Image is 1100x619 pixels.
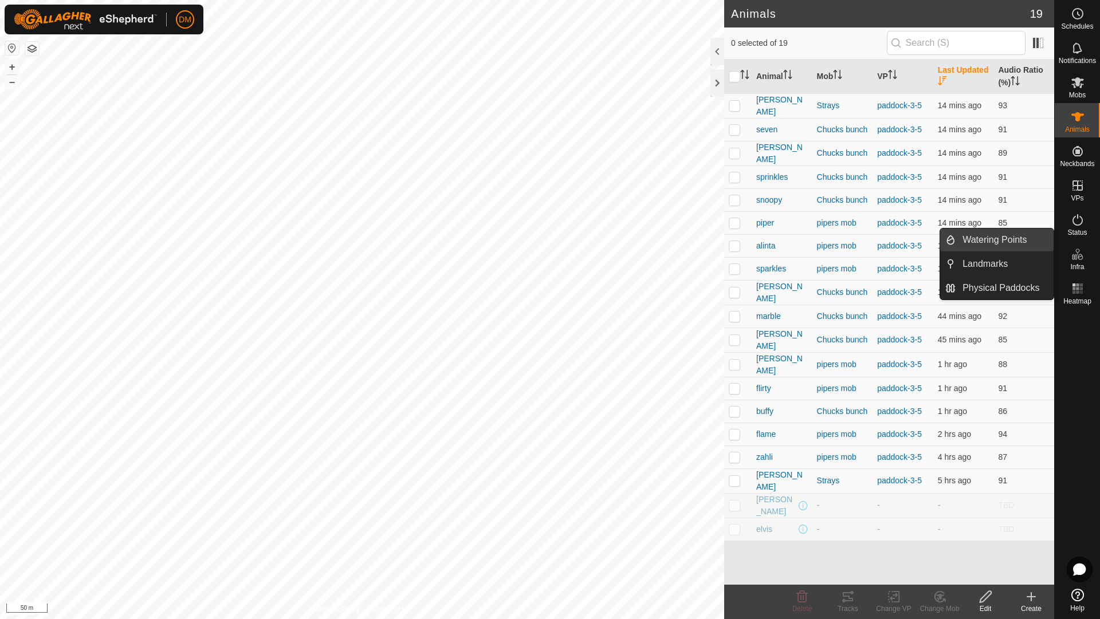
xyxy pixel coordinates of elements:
div: Chucks bunch [817,171,869,183]
span: piper [756,217,774,229]
span: 94 [998,429,1007,439]
button: – [5,75,19,89]
p-sorticon: Activate to sort [740,72,749,81]
span: 23 Aug 2025, 8:36 am [938,476,971,485]
a: Watering Points [956,228,1054,251]
span: 91 [998,195,1007,204]
p-sorticon: Activate to sort [1011,78,1020,87]
a: paddock-3-5 [877,452,922,462]
span: 85 [998,335,1007,344]
li: Physical Paddocks [940,277,1054,299]
span: 23 Aug 2025, 1:36 pm [938,241,981,250]
a: paddock-3-5 [877,429,922,439]
div: pipers mob [817,451,869,463]
p-sorticon: Activate to sort [783,72,792,81]
div: pipers mob [817,217,869,229]
p-sorticon: Activate to sort [888,72,897,81]
th: VP [873,60,933,94]
span: TBD [998,525,1014,534]
span: Heatmap [1063,298,1091,305]
div: pipers mob [817,428,869,440]
span: Schedules [1061,23,1093,30]
div: Change VP [871,604,917,614]
button: + [5,60,19,74]
span: 23 Aug 2025, 11:06 am [938,429,971,439]
p-sorticon: Activate to sort [938,78,947,87]
span: Mobs [1069,92,1086,98]
span: zahli [756,451,773,463]
div: pipers mob [817,263,869,275]
div: Chucks bunch [817,286,869,298]
span: Landmarks [962,257,1008,271]
a: paddock-3-5 [877,384,922,393]
div: Strays [817,100,869,112]
a: Privacy Policy [317,604,360,614]
a: Physical Paddocks [956,277,1054,299]
span: 23 Aug 2025, 1:06 pm [938,312,981,321]
a: Help [1055,584,1100,616]
span: 93 [998,101,1007,110]
span: Delete [792,605,812,613]
p-sorticon: Activate to sort [833,72,842,81]
span: flame [756,428,776,440]
a: Landmarks [956,253,1054,275]
span: 23 Aug 2025, 1:36 pm [938,172,981,182]
a: paddock-3-5 [877,476,922,485]
a: paddock-3-5 [877,172,922,182]
span: Animals [1065,126,1090,133]
div: Edit [962,604,1008,614]
div: Chucks bunch [817,310,869,322]
span: sprinkles [756,171,788,183]
span: seven [756,124,777,136]
div: - [817,499,869,511]
span: 91 [998,476,1007,485]
app-display-virtual-paddock-transition: - [877,500,880,510]
div: Chucks bunch [817,194,869,206]
span: elvis [756,523,772,535]
span: [PERSON_NAME] [756,141,808,165]
a: paddock-3-5 [877,312,922,321]
input: Search (S) [887,31,1026,55]
button: Map Layers [25,42,39,56]
span: DM [179,14,191,26]
span: marble [756,310,781,322]
span: [PERSON_NAME] [756,494,796,518]
a: paddock-3-5 [877,195,922,204]
span: 19 [1030,5,1043,22]
button: Reset Map [5,41,19,55]
span: 85 [998,218,1007,227]
div: Strays [817,475,869,487]
a: paddock-3-5 [877,264,922,273]
span: [PERSON_NAME] [756,94,808,118]
span: 0 selected of 19 [731,37,887,49]
span: Notifications [1059,57,1096,64]
div: Chucks bunch [817,334,869,346]
a: paddock-3-5 [877,241,922,250]
span: 91 [998,125,1007,134]
th: Last Updated [933,60,994,94]
span: TBD [998,500,1014,510]
span: 91 [998,172,1007,182]
th: Animal [752,60,812,94]
a: paddock-3-5 [877,148,922,157]
a: paddock-3-5 [877,335,922,344]
app-display-virtual-paddock-transition: - [877,525,880,534]
span: 23 Aug 2025, 1:36 pm [938,195,981,204]
span: Status [1067,229,1087,236]
span: Infra [1070,263,1084,270]
span: 89 [998,148,1007,157]
span: 23 Aug 2025, 12:36 pm [938,384,967,393]
span: 23 Aug 2025, 1:36 pm [938,287,981,297]
span: 87 [998,452,1007,462]
span: [PERSON_NAME] [756,469,808,493]
div: pipers mob [817,240,869,252]
span: 88 [998,360,1007,369]
span: 23 Aug 2025, 1:36 pm [938,148,981,157]
div: pipers mob [817,358,869,370]
span: 23 Aug 2025, 9:06 am [938,452,971,462]
li: Watering Points [940,228,1054,251]
span: sparkles [756,263,786,275]
div: Chucks bunch [817,405,869,417]
span: - [938,500,941,510]
span: 23 Aug 2025, 1:36 pm [938,218,981,227]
